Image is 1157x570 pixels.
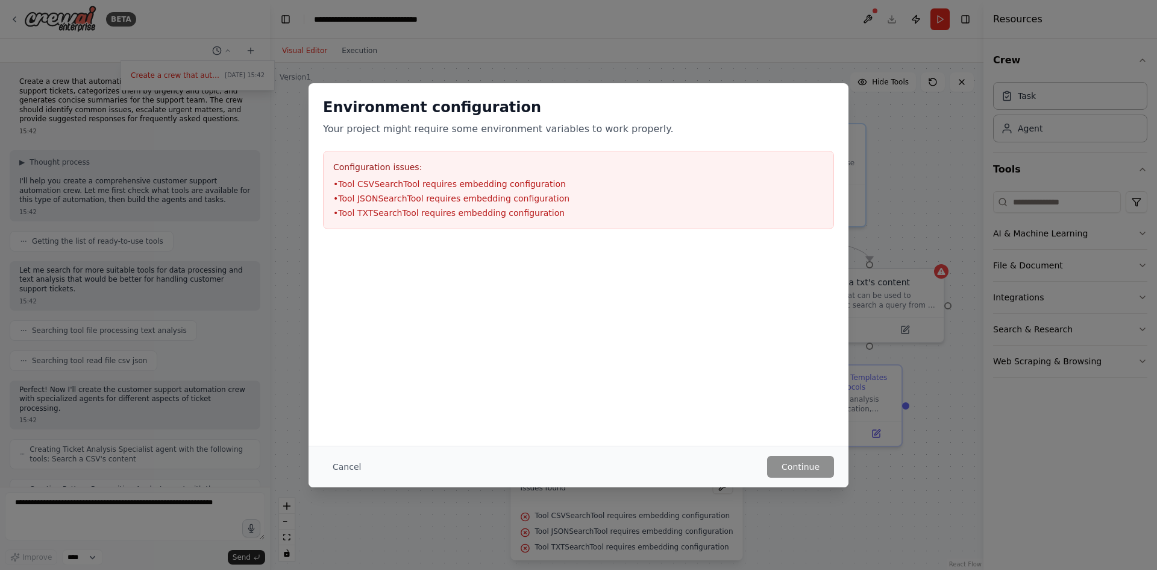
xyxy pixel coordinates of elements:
[767,456,834,478] button: Continue
[323,456,371,478] button: Cancel
[333,192,824,204] li: • Tool JSONSearchTool requires embedding configuration
[333,161,824,173] h3: Configuration issues:
[323,122,834,136] p: Your project might require some environment variables to work properly.
[323,98,834,117] h2: Environment configuration
[333,207,824,219] li: • Tool TXTSearchTool requires embedding configuration
[333,178,824,190] li: • Tool CSVSearchTool requires embedding configuration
